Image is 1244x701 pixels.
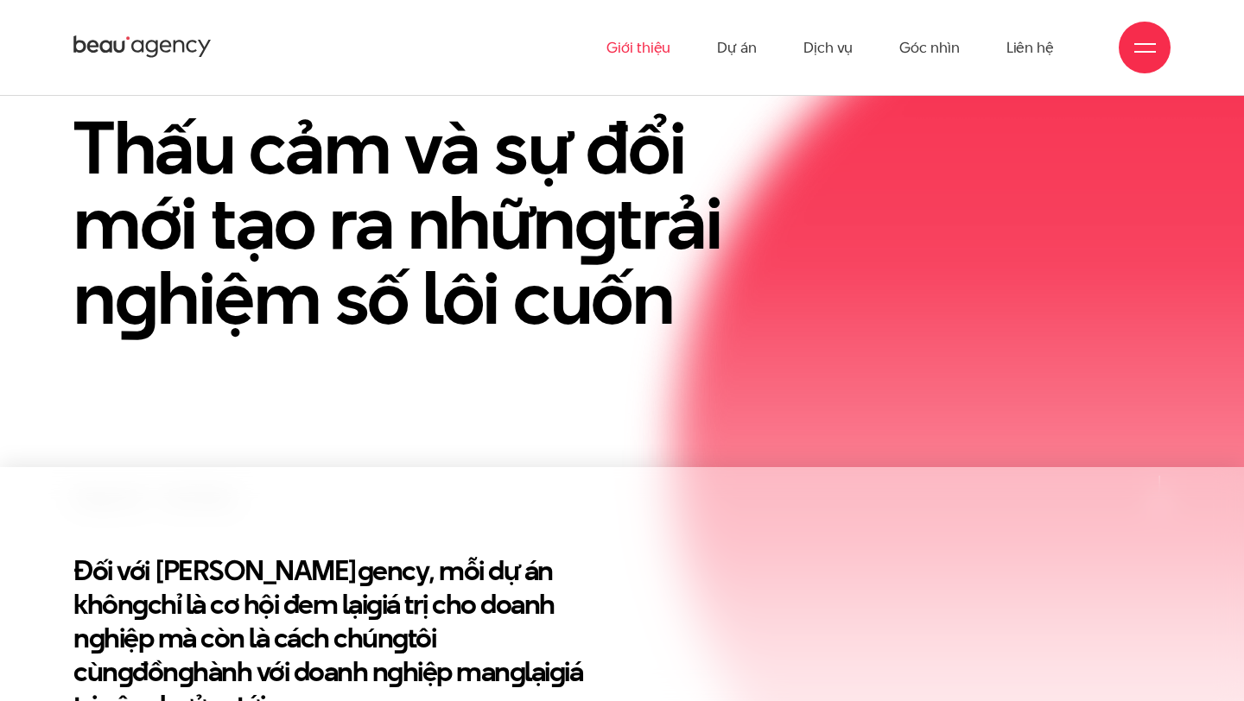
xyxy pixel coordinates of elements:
[132,584,148,623] en: g
[392,618,408,657] en: g
[89,618,105,657] en: g
[510,652,525,691] en: g
[117,652,133,691] en: g
[574,171,618,274] en: g
[358,551,373,590] en: g
[387,652,403,691] en: g
[366,584,382,623] en: g
[115,246,158,349] en: g
[73,111,797,336] h1: Thấu cảm và sự đổi mới tạo ra nhữn trải n hiệm số lôi cuốn
[178,652,194,691] en: g
[549,652,565,691] en: g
